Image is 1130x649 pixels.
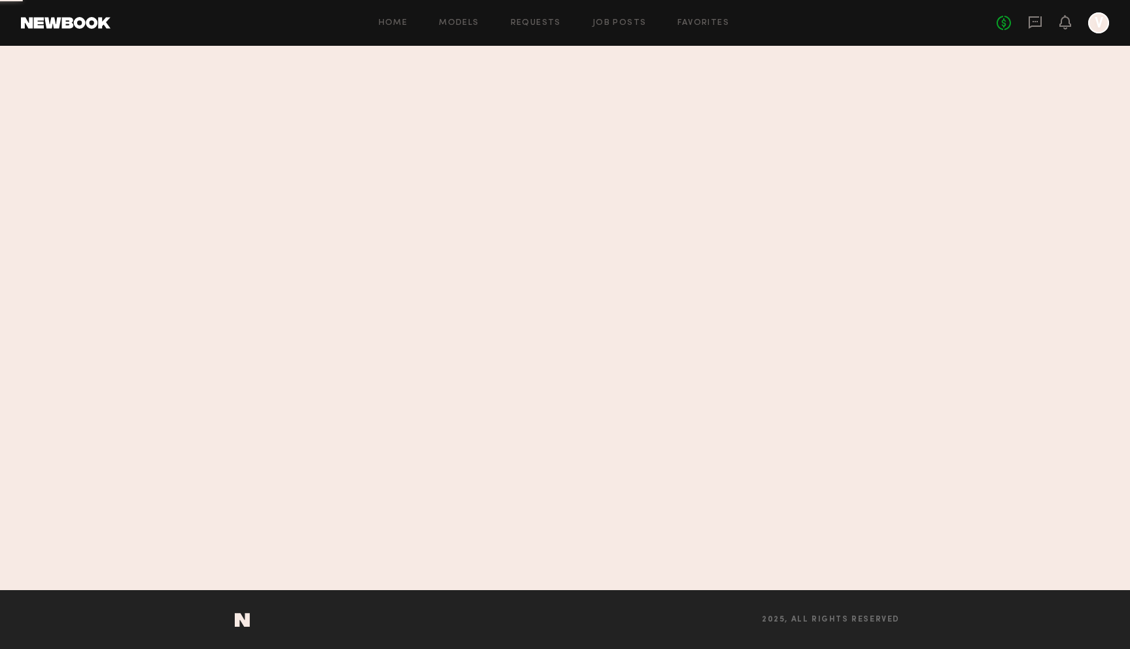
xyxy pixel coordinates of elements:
[439,19,479,27] a: Models
[677,19,729,27] a: Favorites
[762,616,900,624] span: 2025, all rights reserved
[592,19,647,27] a: Job Posts
[511,19,561,27] a: Requests
[379,19,408,27] a: Home
[1088,12,1109,33] a: V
